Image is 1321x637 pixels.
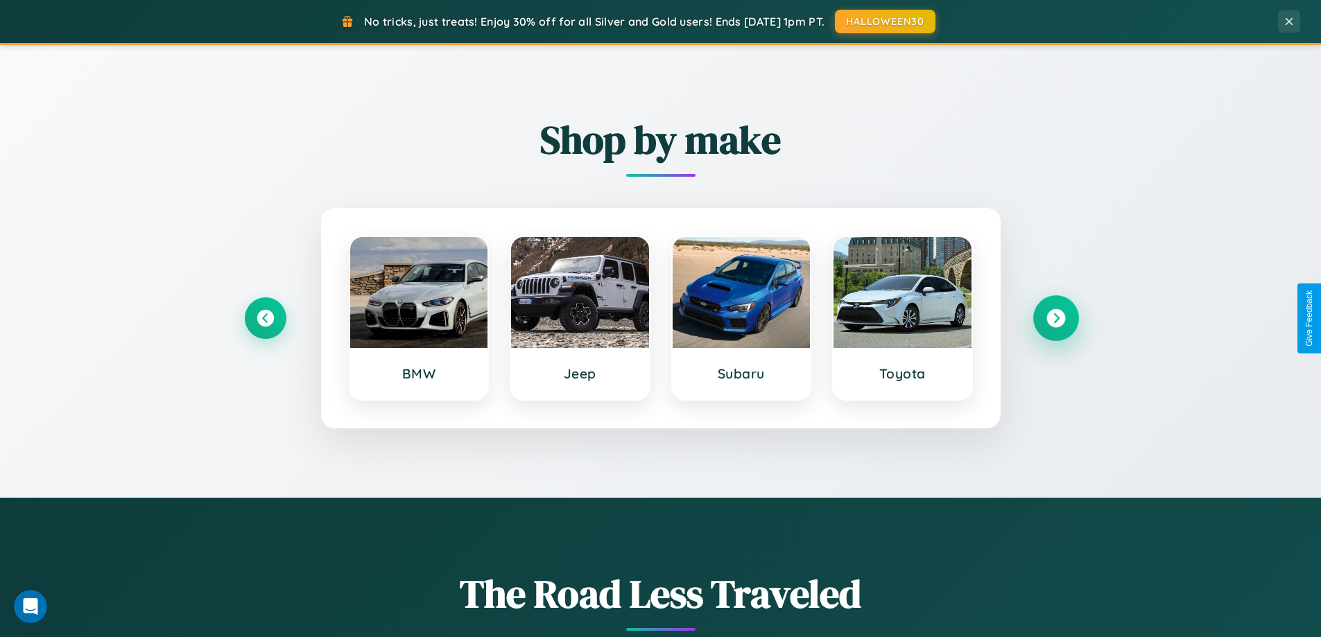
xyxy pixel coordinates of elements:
h1: The Road Less Traveled [245,567,1077,620]
button: HALLOWEEN30 [835,10,935,33]
h3: Toyota [847,365,958,382]
h3: BMW [364,365,474,382]
span: No tricks, just treats! Enjoy 30% off for all Silver and Gold users! Ends [DATE] 1pm PT. [364,15,824,28]
h3: Subaru [687,365,797,382]
h2: Shop by make [245,113,1077,166]
div: Give Feedback [1304,290,1314,347]
iframe: Intercom live chat [14,590,47,623]
h3: Jeep [525,365,635,382]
